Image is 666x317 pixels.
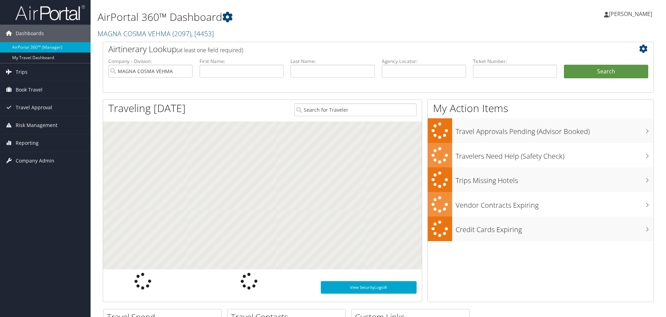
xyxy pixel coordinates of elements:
span: Risk Management [16,117,57,134]
h1: AirPortal 360™ Dashboard [98,10,472,24]
a: View SecurityLogic® [321,281,417,294]
h2: Airtinerary Lookup [108,43,602,55]
a: Credit Cards Expiring [428,216,653,241]
label: Last Name: [291,58,375,65]
span: ( 2097 ) [172,29,191,38]
a: Travelers Need Help (Safety Check) [428,143,653,168]
h3: Credit Cards Expiring [456,221,653,235]
span: Dashboards [16,25,44,42]
a: Trips Missing Hotels [428,167,653,192]
span: , [ 4453 ] [191,29,214,38]
h1: Traveling [DATE] [108,101,186,116]
span: Travel Approval [16,99,52,116]
a: MAGNA COSMA VEHMA [98,29,214,38]
span: Book Travel [16,81,42,98]
span: (at least one field required) [177,46,243,54]
span: Trips [16,63,28,81]
label: Ticket Number: [473,58,557,65]
h1: My Action Items [428,101,653,116]
h3: Travelers Need Help (Safety Check) [456,148,653,161]
a: Vendor Contracts Expiring [428,192,653,217]
img: airportal-logo.png [15,5,85,21]
h3: Vendor Contracts Expiring [456,197,653,210]
span: Reporting [16,134,39,152]
input: Search for Traveler [294,103,417,116]
label: First Name: [200,58,284,65]
span: Company Admin [16,152,54,169]
button: Search [564,65,648,79]
label: Agency Locator: [382,58,466,65]
h3: Travel Approvals Pending (Advisor Booked) [456,123,653,136]
a: Travel Approvals Pending (Advisor Booked) [428,118,653,143]
a: [PERSON_NAME] [604,3,659,24]
label: Company - Division: [108,58,193,65]
span: [PERSON_NAME] [609,10,652,18]
h3: Trips Missing Hotels [456,172,653,185]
